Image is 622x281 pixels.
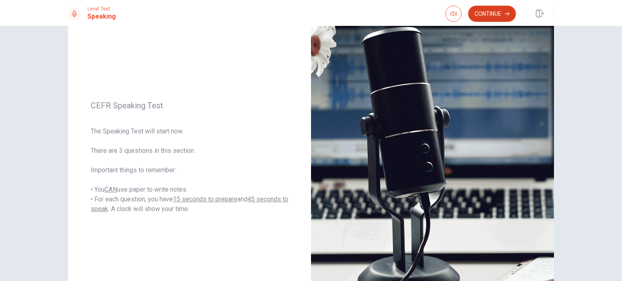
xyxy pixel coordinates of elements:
[468,6,516,22] button: Continue
[104,186,117,193] u: CAN
[91,127,288,214] span: The Speaking Test will start now. There are 3 questions in this section. Important things to reme...
[173,195,237,203] u: 15 seconds to prepare
[87,6,116,12] span: Level Test
[91,101,288,110] span: CEFR Speaking Test
[87,12,116,21] h1: Speaking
